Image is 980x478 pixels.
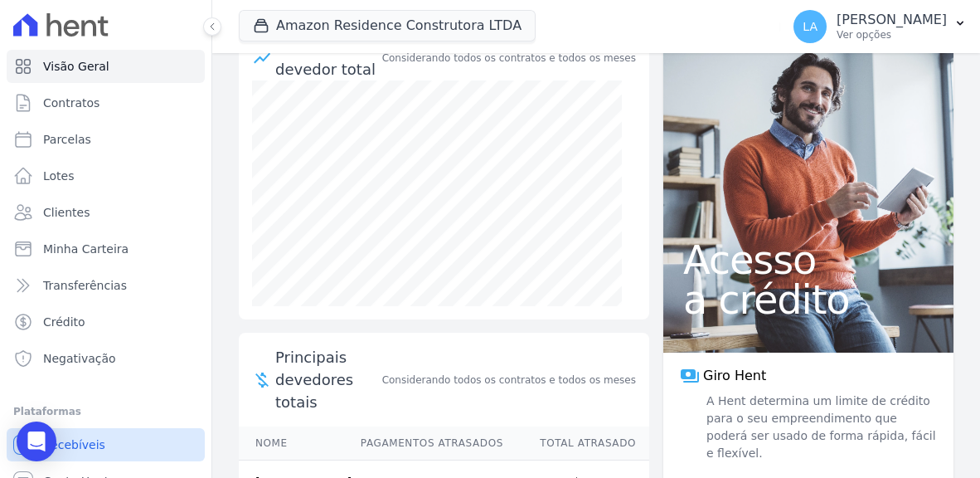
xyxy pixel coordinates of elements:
button: Amazon Residence Construtora LTDA [239,10,536,41]
a: Crédito [7,305,205,339]
span: Giro Hent [703,366,766,386]
a: Lotes [7,159,205,193]
span: Principais devedores totais [275,346,379,413]
a: Contratos [7,86,205,119]
span: Visão Geral [43,58,109,75]
div: Saldo devedor total [275,36,379,80]
p: Ver opções [837,28,947,41]
span: Recebíveis [43,437,105,453]
a: Transferências [7,269,205,302]
span: Parcelas [43,131,91,148]
span: Clientes [43,204,90,221]
a: Parcelas [7,123,205,156]
a: Minha Carteira [7,232,205,266]
span: Transferências [43,277,127,294]
a: Visão Geral [7,50,205,83]
span: Considerando todos os contratos e todos os meses [382,373,636,388]
span: Contratos [43,95,99,111]
div: Considerando todos os contratos e todos os meses [382,51,636,66]
span: LA [803,21,817,32]
div: Open Intercom Messenger [17,422,56,461]
a: Negativação [7,342,205,375]
th: Total Atrasado [504,427,649,461]
button: LA [PERSON_NAME] Ver opções [780,3,980,50]
span: Negativação [43,350,116,367]
p: [PERSON_NAME] [837,12,947,28]
th: Nome [239,427,358,461]
span: Acesso [683,240,934,280]
span: Lotes [43,168,75,184]
a: Recebíveis [7,428,205,461]
span: a crédito [683,280,934,319]
span: A Hent determina um limite de crédito para o seu empreendimento que poderá ser usado de forma ráp... [703,393,937,462]
a: Clientes [7,196,205,229]
span: Crédito [43,314,85,330]
th: Pagamentos Atrasados [358,427,504,461]
span: Minha Carteira [43,241,129,257]
div: Plataformas [13,402,198,422]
